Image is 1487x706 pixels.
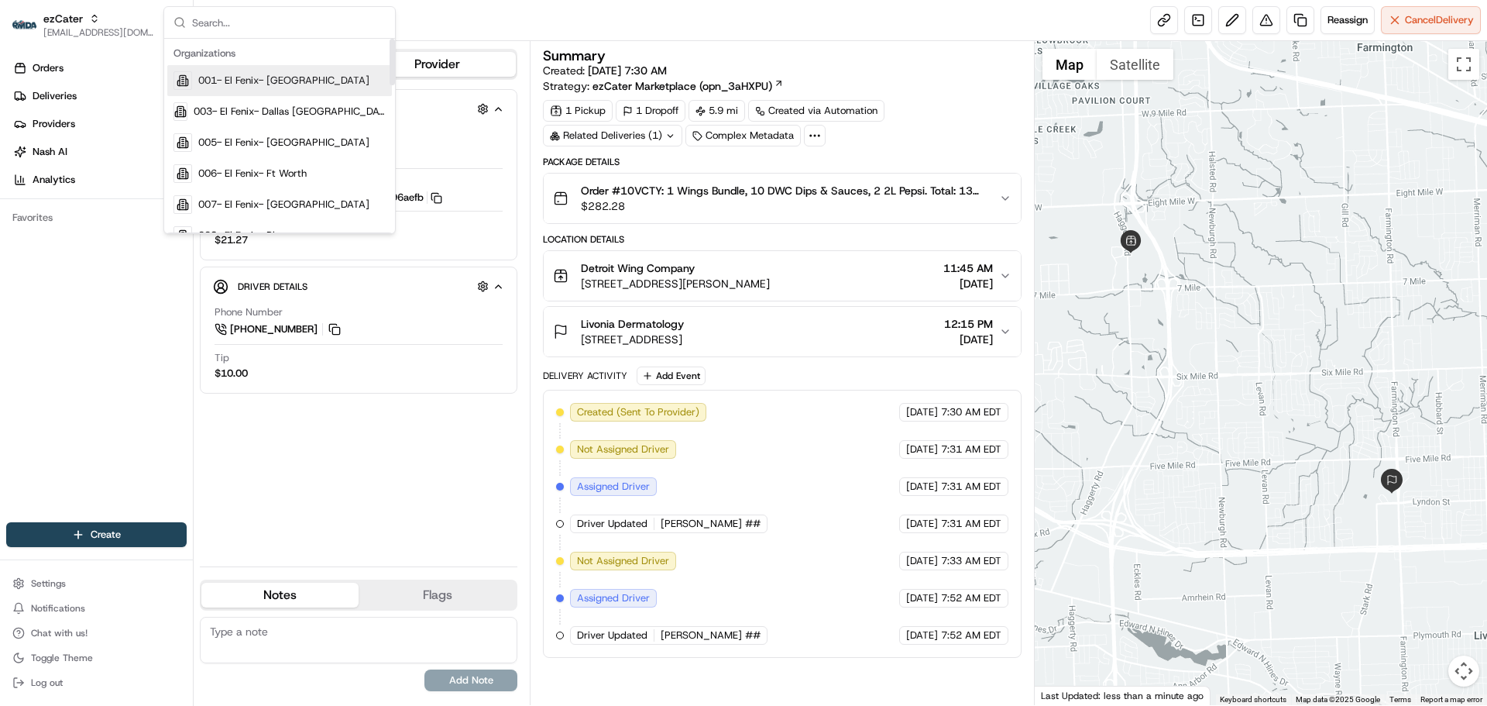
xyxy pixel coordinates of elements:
[581,332,684,347] span: [STREET_ADDRESS]
[33,145,67,159] span: Nash AI
[941,629,1001,642] span: 7:52 AM EDT
[6,205,187,230] div: Favorites
[215,351,229,365] span: Tip
[543,63,667,78] span: Created:
[15,226,28,239] div: 📗
[9,219,125,246] a: 📗Knowledge Base
[215,233,248,247] span: $21.27
[661,517,761,531] span: [PERSON_NAME] ##
[33,173,75,187] span: Analytics
[359,583,516,608] button: Flags
[577,443,669,456] span: Not Assigned Driver
[198,167,307,181] span: 006- El Fenix- Ft Worth
[6,167,193,192] a: Analytics
[943,260,993,276] span: 11:45 AM
[577,554,669,568] span: Not Assigned Driver
[6,622,187,644] button: Chat with us!
[1035,686,1211,705] div: Last Updated: less than a minute ago
[215,305,283,319] span: Phone Number
[1327,13,1368,27] span: Reassign
[1220,694,1286,705] button: Keyboard shortcuts
[230,322,318,336] span: [PHONE_NUMBER]
[581,276,770,291] span: [STREET_ADDRESS][PERSON_NAME]
[581,183,986,198] span: Order #10VCTY: 1 Wings Bundle, 10 DWC Dips & Sauces, 2 2L Pepsi. Total: 13 items.
[1320,6,1375,34] button: Reassign
[685,125,801,146] div: Complex Metadata
[213,274,504,299] button: Driver Details
[6,573,187,594] button: Settings
[6,522,187,547] button: Create
[31,652,93,664] span: Toggle Theme
[544,307,1020,356] button: Livonia Dermatology[STREET_ADDRESS]12:15 PM[DATE]
[31,602,85,615] span: Notifications
[1042,49,1097,80] button: Show street map
[154,263,187,274] span: Pylon
[201,583,359,608] button: Notes
[1389,695,1411,704] a: Terms
[906,591,938,605] span: [DATE]
[125,219,255,246] a: 💻API Documentation
[6,672,187,694] button: Log out
[1381,6,1481,34] button: CancelDelivery
[543,370,627,382] div: Delivery Activity
[616,100,685,122] div: 1 Dropoff
[31,627,88,639] span: Chat with us!
[43,11,83,26] button: ezCater
[906,554,938,568] span: [DATE]
[198,229,291,243] span: 008- El Fenix- Plano
[1039,685,1090,705] img: Google
[15,15,46,46] img: Nash
[543,78,784,94] div: Strategy:
[592,78,772,94] span: ezCater Marketplace (opn_3aHXPU)
[1097,49,1173,80] button: Show satellite imagery
[194,105,386,119] span: 003- El Fenix- Dallas [GEOGRAPHIC_DATA][PERSON_NAME]
[588,64,667,77] span: [DATE] 7:30 AM
[1296,695,1380,704] span: Map data ©2025 Google
[689,100,745,122] div: 5.9 mi
[1420,695,1482,704] a: Report a map error
[577,629,647,642] span: Driver Updated
[906,405,938,419] span: [DATE]
[131,226,143,239] div: 💻
[263,153,282,171] button: Start new chat
[43,26,154,39] span: [EMAIL_ADDRESS][DOMAIN_NAME]
[109,262,187,274] a: Powered byPylon
[146,225,249,240] span: API Documentation
[748,100,884,122] a: Created via Automation
[941,480,1001,494] span: 7:31 AM EDT
[543,49,606,63] h3: Summary
[164,39,395,233] div: Suggestions
[906,517,938,531] span: [DATE]
[906,480,938,494] span: [DATE]
[577,480,650,494] span: Assigned Driver
[6,6,160,43] button: ezCaterezCater[EMAIL_ADDRESS][DOMAIN_NAME]
[198,198,369,212] span: 007- El Fenix- [GEOGRAPHIC_DATA]
[31,677,63,689] span: Log out
[192,7,386,38] input: Search...
[941,405,1001,419] span: 7:30 AM EDT
[6,112,193,136] a: Providers
[15,62,282,87] p: Welcome 👋
[6,84,193,108] a: Deliveries
[637,367,706,385] button: Add Event
[167,42,392,65] div: Organizations
[40,100,256,116] input: Clear
[53,148,254,164] div: Start new chat
[6,56,193,81] a: Orders
[33,61,64,75] span: Orders
[6,647,187,669] button: Toggle Theme
[33,89,77,103] span: Deliveries
[238,281,307,293] span: Driver Details
[12,20,37,30] img: ezCater
[33,117,75,131] span: Providers
[215,367,248,381] div: $10.00
[1448,49,1479,80] button: Toggle fullscreen view
[543,100,613,122] div: 1 Pickup
[581,198,986,214] span: $282.28
[941,443,1001,456] span: 7:31 AM EDT
[1039,685,1090,705] a: Open this area in Google Maps (opens a new window)
[941,591,1001,605] span: 7:52 AM EDT
[906,443,938,456] span: [DATE]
